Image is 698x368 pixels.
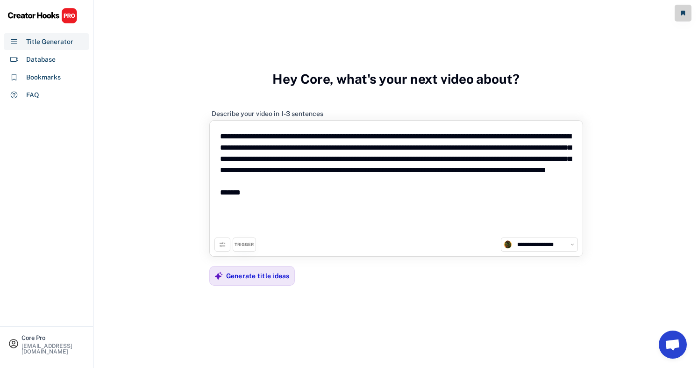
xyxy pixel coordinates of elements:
[26,55,56,65] div: Database
[26,37,73,47] div: Title Generator
[212,109,323,118] div: Describe your video in 1-3 sentences
[235,242,254,248] div: TRIGGER
[504,240,512,249] img: channels4_profile.jpg
[21,335,85,341] div: Core Pro
[7,7,78,24] img: CHPRO%20Logo.svg
[226,272,290,280] div: Generate title ideas
[659,331,687,359] a: Відкритий чат
[26,90,39,100] div: FAQ
[21,343,85,354] div: [EMAIL_ADDRESS][DOMAIN_NAME]
[26,72,61,82] div: Bookmarks
[272,61,519,97] h3: Hey Core, what's your next video about?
